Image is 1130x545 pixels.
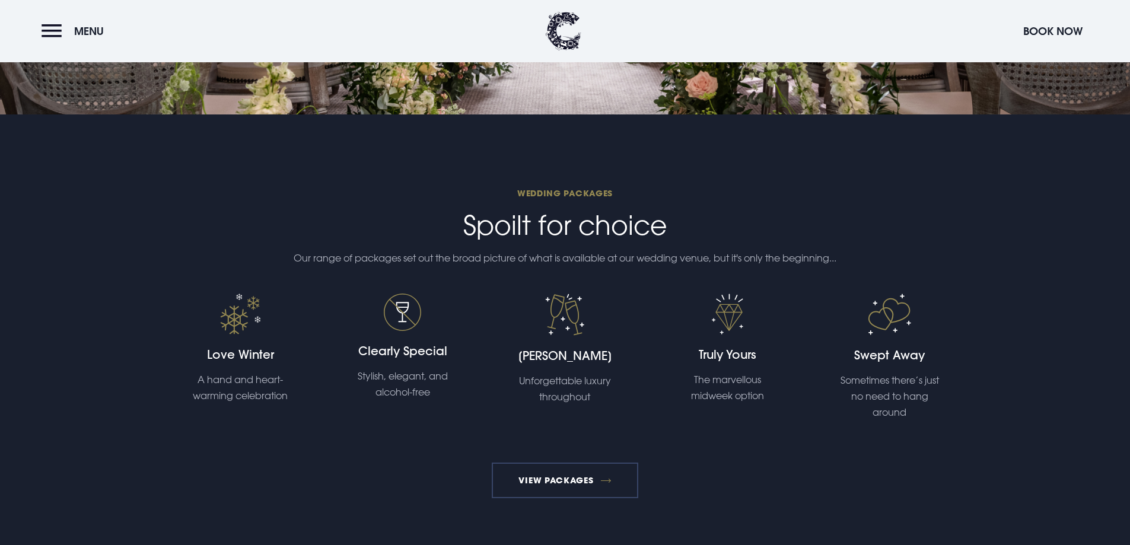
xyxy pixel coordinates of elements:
h4: [PERSON_NAME] [505,348,625,364]
h4: Clearly Special [342,343,463,359]
img: Clandeboye Lodge [546,12,581,50]
h4: Swept Away [829,347,950,364]
h4: Truly Yours [667,346,787,363]
span: Wedding Packages [283,187,848,199]
button: Menu [42,18,110,44]
button: Book Now [1017,18,1088,44]
p: Stylish, elegant, and alcohol-free [349,368,456,400]
img: Wedding icon 2 [712,294,743,334]
p: A hand and heart-warming celebration [187,372,294,404]
span: Menu [74,24,104,38]
img: Wedding icon 1 [545,294,584,336]
span: Spoilt for choice [463,209,667,241]
a: View Packages [492,463,638,498]
p: Our range of packages set out the broad picture of what is available at our wedding venue, but it... [283,249,848,267]
p: Unforgettable luxury throughout [511,373,618,405]
img: Wedding icon 3 [868,294,911,335]
p: Sometimes there’s just no need to hang around [836,372,943,421]
p: The marvellous midweek option [674,372,781,404]
h4: Love Winter [180,346,301,363]
img: Wedding icon 4 [220,294,261,334]
img: Wedding icon 5 [384,294,421,331]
